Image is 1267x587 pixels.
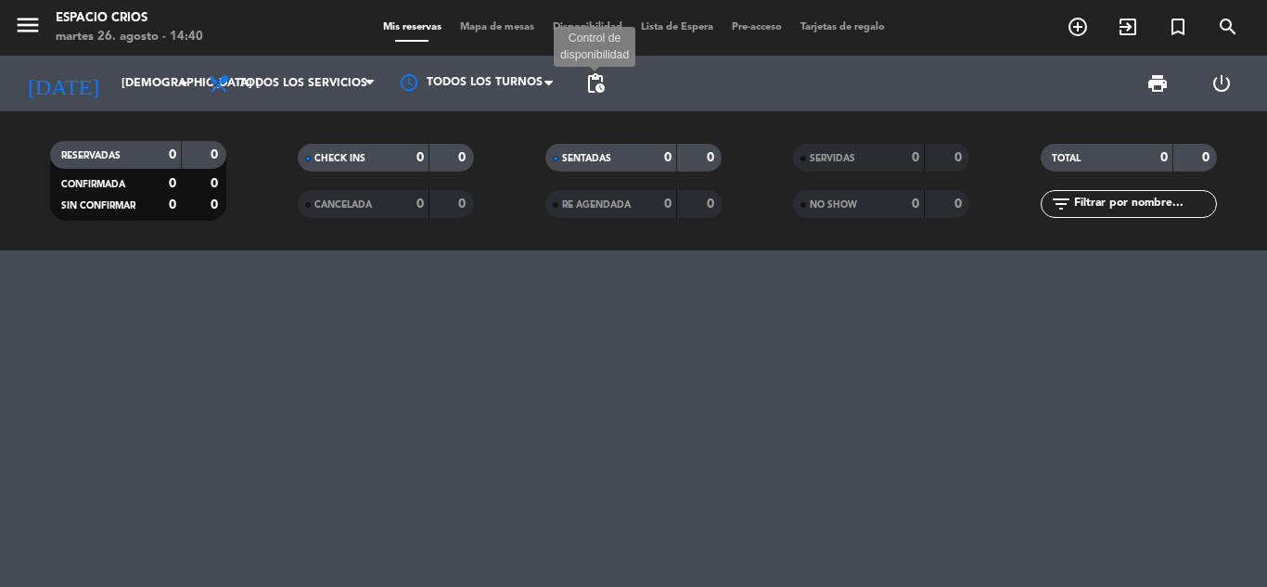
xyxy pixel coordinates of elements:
strong: 0 [707,198,718,211]
strong: 0 [664,198,672,211]
i: exit_to_app [1117,16,1139,38]
span: CONFIRMADA [61,180,125,189]
div: Espacio Crios [56,9,203,28]
span: Mapa de mesas [451,22,544,32]
strong: 0 [1202,151,1213,164]
strong: 0 [169,148,176,161]
div: Control de disponibilidad [554,27,635,68]
span: RESERVADAS [61,151,121,160]
strong: 0 [416,151,424,164]
i: power_settings_new [1210,72,1233,95]
span: Mis reservas [374,22,451,32]
span: CANCELADA [314,200,372,210]
strong: 0 [169,177,176,190]
span: SENTADAS [562,154,611,163]
strong: 0 [169,198,176,211]
i: filter_list [1050,193,1072,215]
span: RE AGENDADA [562,200,631,210]
span: Pre-acceso [723,22,791,32]
span: Disponibilidad [544,22,632,32]
strong: 0 [912,151,919,164]
strong: 0 [458,151,469,164]
span: SERVIDAS [810,154,855,163]
span: print [1146,72,1169,95]
span: SIN CONFIRMAR [61,201,135,211]
strong: 0 [954,198,966,211]
strong: 0 [211,177,222,190]
strong: 0 [1160,151,1168,164]
i: [DATE] [14,63,112,104]
i: add_circle_outline [1067,16,1089,38]
i: menu [14,11,42,39]
i: search [1217,16,1239,38]
strong: 0 [211,148,222,161]
strong: 0 [211,198,222,211]
span: NO SHOW [810,200,857,210]
strong: 0 [664,151,672,164]
strong: 0 [458,198,469,211]
input: Filtrar por nombre... [1072,194,1216,214]
strong: 0 [707,151,718,164]
strong: 0 [912,198,919,211]
i: arrow_drop_down [173,72,195,95]
span: Tarjetas de regalo [791,22,894,32]
div: LOG OUT [1189,56,1253,111]
span: Todos los servicios [239,77,367,90]
div: martes 26. agosto - 14:40 [56,28,203,46]
button: menu [14,11,42,45]
span: CHECK INS [314,154,365,163]
strong: 0 [954,151,966,164]
i: turned_in_not [1167,16,1189,38]
span: Lista de Espera [632,22,723,32]
span: pending_actions [584,72,607,95]
strong: 0 [416,198,424,211]
span: TOTAL [1052,154,1081,163]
